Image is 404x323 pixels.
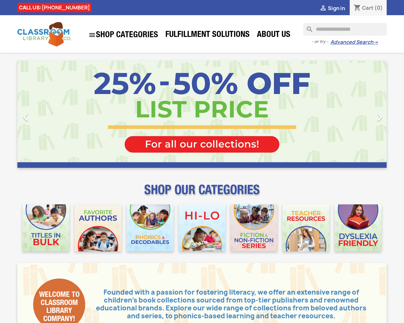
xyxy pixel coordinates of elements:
img: CLC_Favorite_Authors_Mobile.jpg [74,204,122,251]
span: → [373,39,378,45]
i: search [303,23,311,31]
a: Advanced Search→ [330,39,378,45]
i:  [18,109,33,125]
i: shopping_cart [353,4,361,12]
input: Search [303,23,387,36]
a: About Us [254,29,294,42]
a: Fulfillment Solutions [162,29,253,42]
img: CLC_Phonics_And_Decodables_Mobile.jpg [127,204,174,251]
i:  [372,109,388,125]
i:  [88,31,96,39]
a:  Sign in [319,5,345,12]
span: (0) [374,4,383,11]
a: [PHONE_NUMBER] [42,4,90,11]
span: Sign in [328,5,345,12]
span: - or try - [312,38,330,45]
img: CLC_HiLo_Mobile.jpg [179,204,226,251]
a: Next [331,61,387,168]
img: CLC_Teacher_Resources_Mobile.jpg [282,204,330,251]
p: SHOP OUR CATEGORIES [17,188,387,199]
p: Founded with a passion for fostering literacy, we offer an extensive range of children's book col... [85,289,371,320]
ul: Carousel container [17,61,387,168]
img: CLC_Dyslexia_Mobile.jpg [335,204,382,251]
a: Previous [17,61,73,168]
div: CALL US: [17,3,92,12]
i:  [319,5,327,12]
img: CLC_Fiction_Nonfiction_Mobile.jpg [230,204,277,251]
span: Cart [362,4,373,11]
img: Classroom Library Company [17,22,71,46]
img: CLC_Bulk_Mobile.jpg [22,204,69,251]
a: SHOP CATEGORIES [85,28,161,42]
